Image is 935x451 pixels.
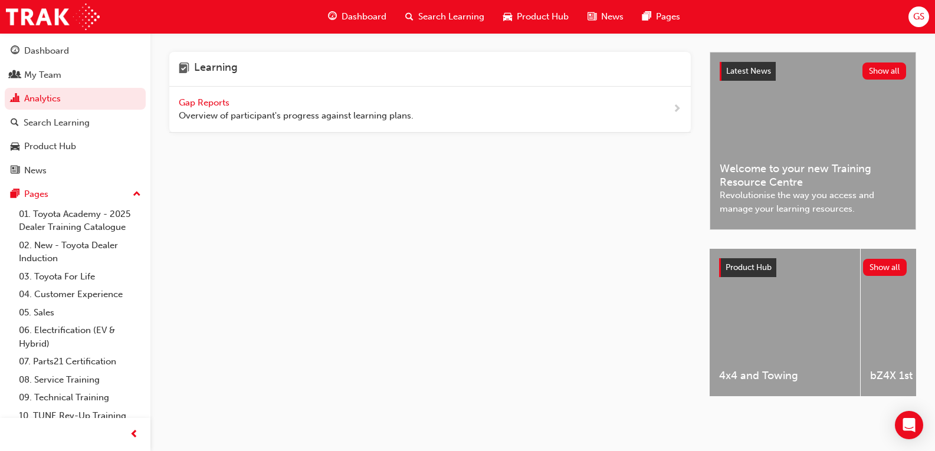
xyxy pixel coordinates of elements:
[14,407,146,425] a: 10. TUNE Rev-Up Training
[14,353,146,371] a: 07. Parts21 Certification
[720,162,906,189] span: Welcome to your new Training Resource Centre
[11,141,19,152] span: car-icon
[179,61,189,77] span: learning-icon
[720,62,906,81] a: Latest NewsShow all
[5,112,146,134] a: Search Learning
[319,5,396,29] a: guage-iconDashboard
[5,38,146,183] button: DashboardMy TeamAnalyticsSearch LearningProduct HubNews
[633,5,690,29] a: pages-iconPages
[517,10,569,24] span: Product Hub
[710,52,916,230] a: Latest NewsShow allWelcome to your new Training Resource CentreRevolutionise the way you access a...
[5,183,146,205] button: Pages
[11,70,19,81] span: people-icon
[503,9,512,24] span: car-icon
[14,389,146,407] a: 09. Technical Training
[24,187,48,201] div: Pages
[5,40,146,62] a: Dashboard
[11,46,19,57] span: guage-icon
[5,88,146,110] a: Analytics
[5,64,146,86] a: My Team
[24,140,76,153] div: Product Hub
[24,44,69,58] div: Dashboard
[130,427,139,442] span: prev-icon
[328,9,337,24] span: guage-icon
[14,268,146,286] a: 03. Toyota For Life
[24,164,47,177] div: News
[14,205,146,236] a: 01. Toyota Academy - 2025 Dealer Training Catalogue
[578,5,633,29] a: news-iconNews
[719,369,851,383] span: 4x4 and Towing
[396,5,494,29] a: search-iconSearch Learning
[24,116,90,130] div: Search Learning
[179,97,232,108] span: Gap Reports
[726,262,772,272] span: Product Hub
[863,259,907,276] button: Show all
[24,68,61,82] div: My Team
[133,187,141,202] span: up-icon
[14,321,146,353] a: 06. Electrification (EV & Hybrid)
[14,285,146,304] a: 04. Customer Experience
[656,10,680,24] span: Pages
[494,5,578,29] a: car-iconProduct Hub
[5,136,146,157] a: Product Hub
[642,9,651,24] span: pages-icon
[5,160,146,182] a: News
[194,61,238,77] h4: Learning
[418,10,484,24] span: Search Learning
[710,249,860,396] a: 4x4 and Towing
[601,10,624,24] span: News
[342,10,386,24] span: Dashboard
[726,66,771,76] span: Latest News
[11,94,19,104] span: chart-icon
[720,189,906,215] span: Revolutionise the way you access and manage your learning resources.
[908,6,929,27] button: GS
[672,102,681,117] span: next-icon
[11,189,19,200] span: pages-icon
[11,118,19,129] span: search-icon
[14,236,146,268] a: 02. New - Toyota Dealer Induction
[405,9,414,24] span: search-icon
[913,10,924,24] span: GS
[169,87,691,133] a: Gap Reports Overview of participant's progress against learning plans.next-icon
[862,62,907,80] button: Show all
[719,258,907,277] a: Product HubShow all
[179,109,414,123] span: Overview of participant's progress against learning plans.
[11,166,19,176] span: news-icon
[588,9,596,24] span: news-icon
[14,304,146,322] a: 05. Sales
[14,371,146,389] a: 08. Service Training
[6,4,100,30] img: Trak
[895,411,923,439] div: Open Intercom Messenger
